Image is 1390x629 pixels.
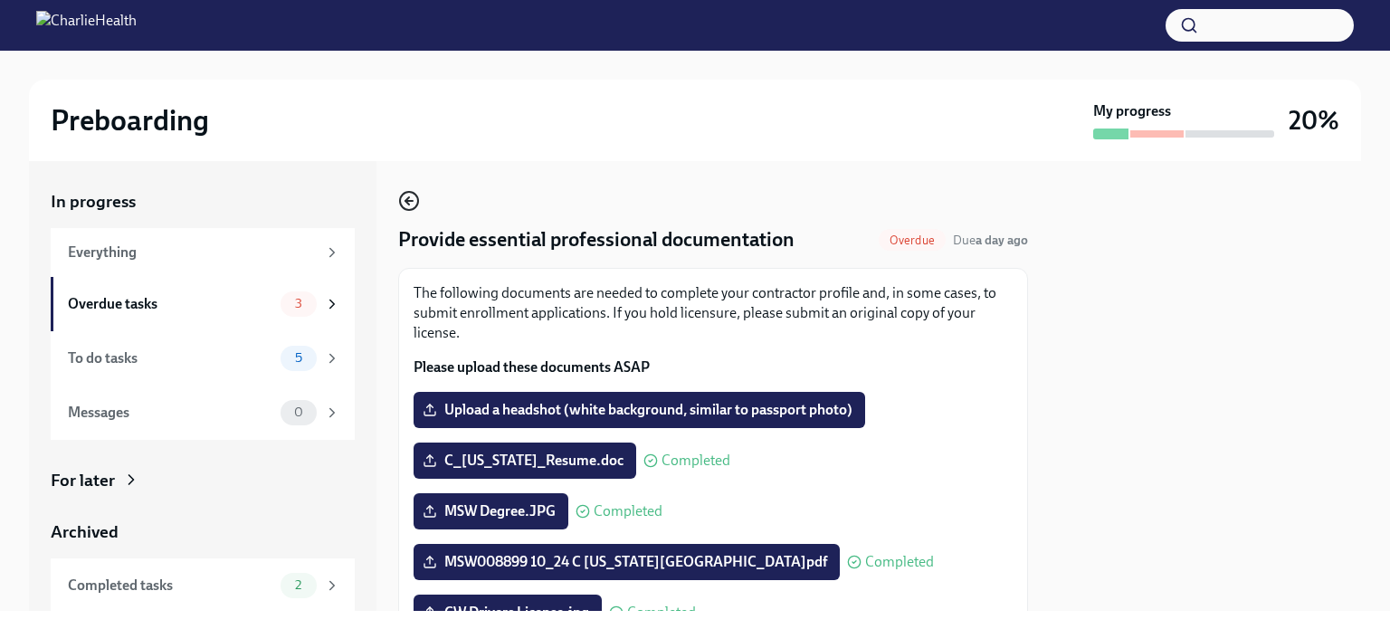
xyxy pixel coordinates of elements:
[1289,104,1339,137] h3: 20%
[68,403,273,423] div: Messages
[284,297,313,310] span: 3
[51,469,115,492] div: For later
[68,576,273,596] div: Completed tasks
[426,604,589,622] span: CW Drivers License.jpg
[51,520,355,544] a: Archived
[426,452,624,470] span: C_[US_STATE]_Resume.doc
[627,605,696,620] span: Completed
[414,443,636,479] label: C_[US_STATE]_Resume.doc
[68,348,273,368] div: To do tasks
[426,401,852,419] span: Upload a headshot (white background, similar to passport photo)
[976,233,1028,248] strong: a day ago
[865,555,934,569] span: Completed
[51,190,355,214] a: In progress
[414,283,1013,343] p: The following documents are needed to complete your contractor profile and, in some cases, to sub...
[51,386,355,440] a: Messages0
[426,553,827,571] span: MSW008899 10_24 C [US_STATE][GEOGRAPHIC_DATA]pdf
[879,233,946,247] span: Overdue
[398,226,795,253] h4: Provide essential professional documentation
[414,392,865,428] label: Upload a headshot (white background, similar to passport photo)
[414,544,840,580] label: MSW008899 10_24 C [US_STATE][GEOGRAPHIC_DATA]pdf
[414,358,650,376] strong: Please upload these documents ASAP
[594,504,662,519] span: Completed
[51,277,355,331] a: Overdue tasks3
[51,102,209,138] h2: Preboarding
[953,233,1028,248] span: Due
[283,405,314,419] span: 0
[51,558,355,613] a: Completed tasks2
[662,453,730,468] span: Completed
[51,469,355,492] a: For later
[68,294,273,314] div: Overdue tasks
[51,331,355,386] a: To do tasks5
[953,232,1028,249] span: September 3rd, 2025 09:00
[284,351,313,365] span: 5
[284,578,312,592] span: 2
[1093,101,1171,121] strong: My progress
[68,243,317,262] div: Everything
[426,502,556,520] span: MSW Degree.JPG
[36,11,137,40] img: CharlieHealth
[414,493,568,529] label: MSW Degree.JPG
[51,228,355,277] a: Everything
